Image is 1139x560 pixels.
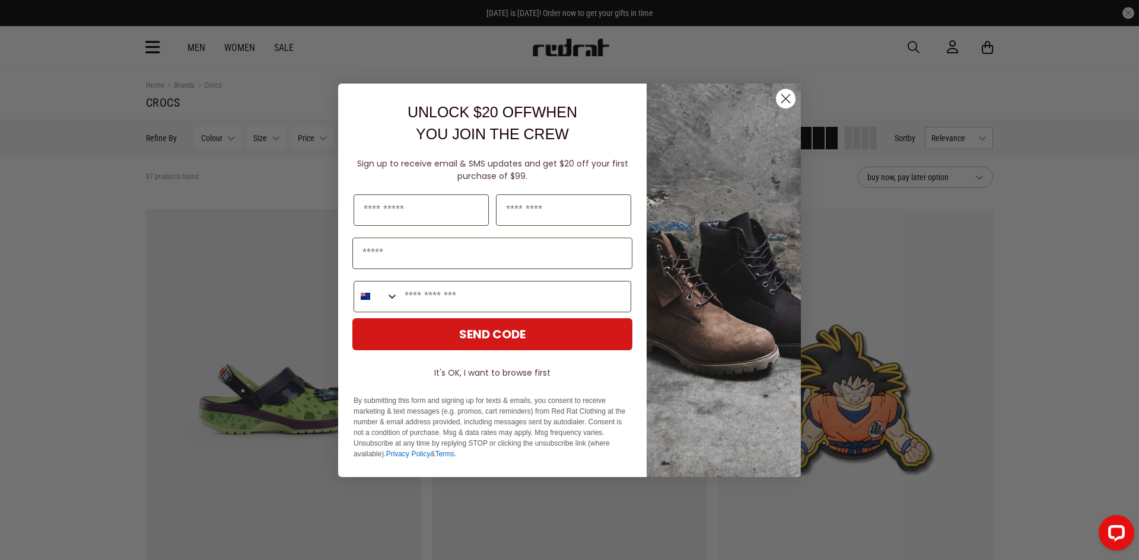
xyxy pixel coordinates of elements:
span: WHEN [532,104,577,120]
button: Search Countries [354,281,399,312]
img: f7662613-148e-4c88-9575-6c6b5b55a647.jpeg [647,84,801,477]
button: Close dialog [775,88,796,109]
span: Sign up to receive email & SMS updates and get $20 off your first purchase of $99. [357,158,628,182]
a: Terms [435,450,454,458]
input: Email [352,238,632,269]
input: First Name [354,194,489,226]
button: SEND CODE [352,318,632,350]
iframe: LiveChat chat widget [1089,510,1139,560]
button: It's OK, I want to browse first [352,362,632,383]
img: New Zealand [361,292,370,301]
p: By submitting this form and signing up for texts & emails, you consent to receive marketing & tex... [354,395,631,459]
span: YOU JOIN THE CREW [416,126,569,142]
span: UNLOCK $20 OFF [408,104,532,120]
a: Privacy Policy [386,450,431,458]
